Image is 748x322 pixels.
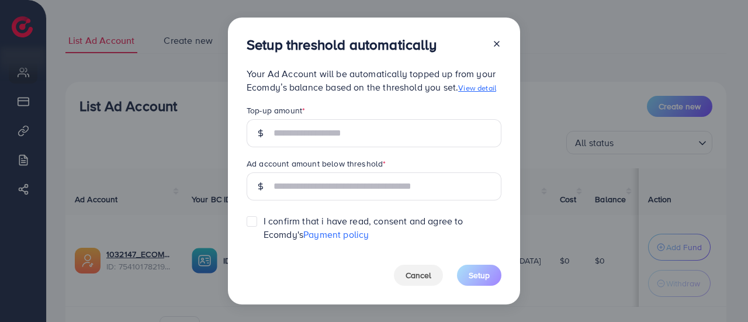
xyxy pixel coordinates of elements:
[247,67,496,94] span: Your Ad Account will be automatically topped up from your Ecomdy’s balance based on the threshold...
[698,269,739,313] iframe: Chat
[458,82,496,93] a: View detail
[394,265,443,286] button: Cancel
[406,269,431,281] span: Cancel
[247,36,437,53] h3: Setup threshold automatically
[303,228,369,241] a: Payment policy
[247,105,305,116] label: Top-up amount
[469,269,490,281] span: Setup
[264,214,501,241] span: I confirm that i have read, consent and agree to Ecomdy's
[457,265,501,286] button: Setup
[247,158,386,169] label: Ad account amount below threshold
